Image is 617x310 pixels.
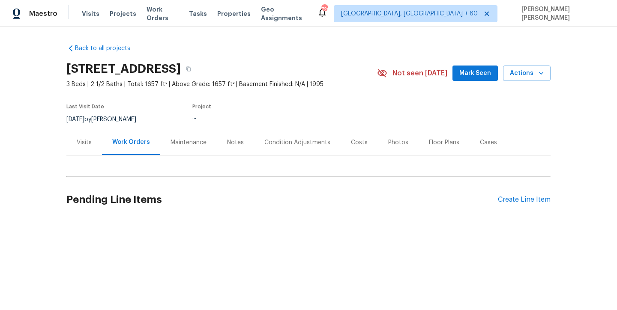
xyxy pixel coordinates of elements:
[181,61,196,77] button: Copy Address
[77,138,92,147] div: Visits
[227,138,244,147] div: Notes
[66,116,84,122] span: [DATE]
[498,196,551,204] div: Create Line Item
[459,68,491,79] span: Mark Seen
[66,180,498,220] h2: Pending Line Items
[388,138,408,147] div: Photos
[171,138,207,147] div: Maintenance
[351,138,368,147] div: Costs
[192,104,211,109] span: Project
[392,69,447,77] span: Not seen [DATE]
[261,5,307,22] span: Geo Assignments
[66,80,377,89] span: 3 Beds | 2 1/2 Baths | Total: 1657 ft² | Above Grade: 1657 ft² | Basement Finished: N/A | 1995
[321,5,327,14] div: 720
[480,138,497,147] div: Cases
[518,5,604,22] span: [PERSON_NAME] [PERSON_NAME]
[112,138,150,146] div: Work Orders
[66,44,149,53] a: Back to all projects
[510,68,544,79] span: Actions
[110,9,136,18] span: Projects
[189,11,207,17] span: Tasks
[66,65,181,73] h2: [STREET_ADDRESS]
[452,66,498,81] button: Mark Seen
[66,114,147,125] div: by [PERSON_NAME]
[217,9,251,18] span: Properties
[341,9,478,18] span: [GEOGRAPHIC_DATA], [GEOGRAPHIC_DATA] + 60
[264,138,330,147] div: Condition Adjustments
[429,138,459,147] div: Floor Plans
[29,9,57,18] span: Maestro
[503,66,551,81] button: Actions
[147,5,179,22] span: Work Orders
[82,9,99,18] span: Visits
[66,104,104,109] span: Last Visit Date
[192,114,357,120] div: ...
